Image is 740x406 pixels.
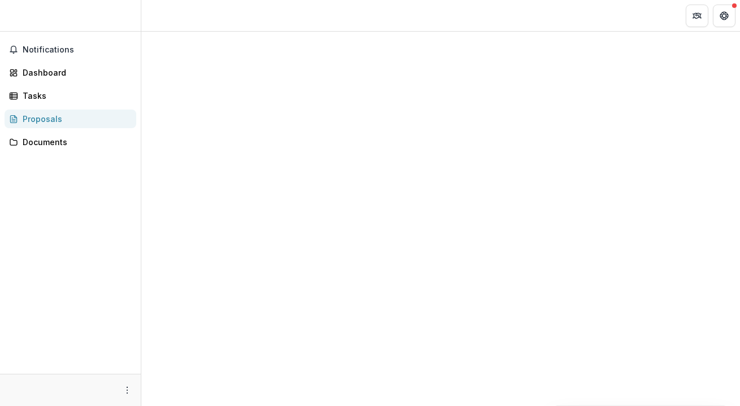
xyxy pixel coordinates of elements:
[120,383,134,397] button: More
[5,110,136,128] a: Proposals
[23,136,127,148] div: Documents
[23,45,132,55] span: Notifications
[5,63,136,82] a: Dashboard
[5,86,136,105] a: Tasks
[5,41,136,59] button: Notifications
[5,133,136,151] a: Documents
[23,113,127,125] div: Proposals
[713,5,735,27] button: Get Help
[23,90,127,102] div: Tasks
[23,67,127,78] div: Dashboard
[686,5,708,27] button: Partners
